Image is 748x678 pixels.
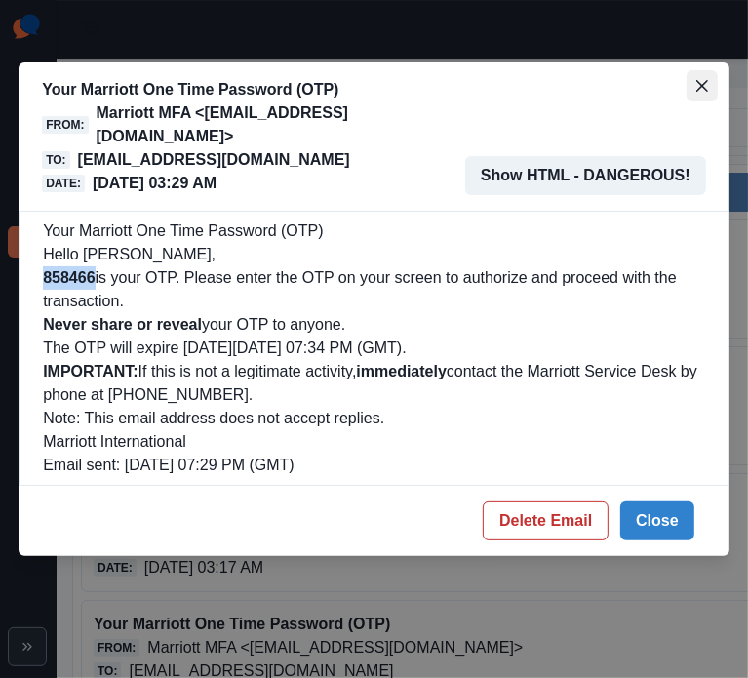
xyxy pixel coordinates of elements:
[620,501,694,540] button: Close
[43,454,705,477] p: Email sent: [DATE] 07:29 PM (GMT)
[43,360,705,407] p: If this is not a legitimate activity, contact the Marriott Service Desk by phone at [PHONE_NUMBER].
[97,101,466,148] p: Marriott MFA <[EMAIL_ADDRESS][DOMAIN_NAME]>
[43,430,705,454] p: Marriott International
[43,337,705,360] p: The OTP will expire [DATE][DATE] 07:34 PM (GMT).
[42,78,465,101] p: Your Marriott One Time Password (OTP)
[43,316,202,333] b: Never share or reveal
[43,243,705,266] p: Hello [PERSON_NAME],
[43,313,705,337] p: your OTP to anyone.
[465,156,706,195] button: Show HTML - DANGEROUS!
[43,266,705,313] p: is your OTP. Please enter the OTP on your screen to authorize and proceed with the transaction.
[483,501,609,540] button: Delete Email
[43,219,705,477] div: Your Marriott One Time Password (OTP)
[42,116,88,134] span: From:
[78,148,350,172] p: [EMAIL_ADDRESS][DOMAIN_NAME]
[43,269,95,286] b: 858466
[42,175,85,192] span: Date:
[356,363,446,379] b: immediately
[43,363,138,379] b: IMPORTANT:
[42,151,69,169] span: To:
[43,407,705,430] p: Note: This email address does not accept replies.
[687,70,718,101] button: Close
[93,172,217,195] p: [DATE] 03:29 AM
